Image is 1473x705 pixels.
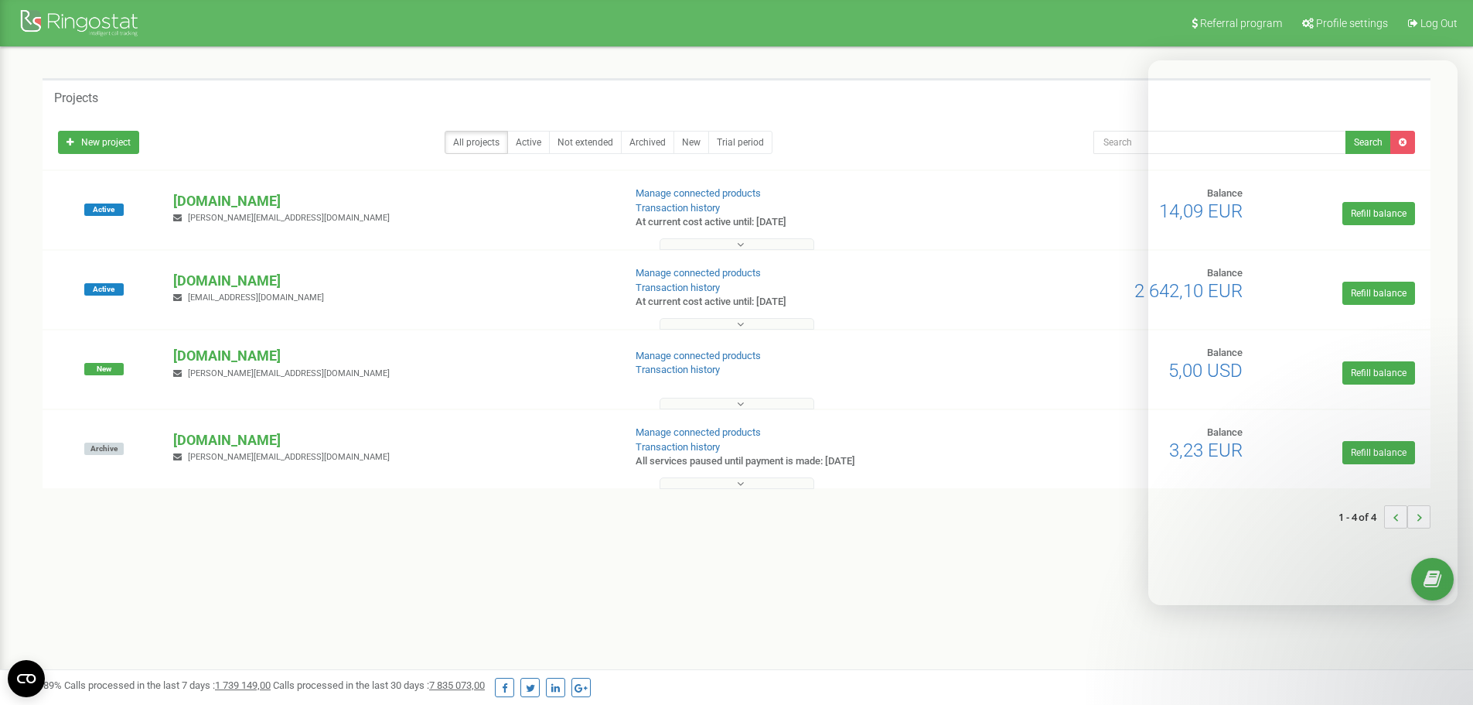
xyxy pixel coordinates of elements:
[173,346,610,366] p: [DOMAIN_NAME]
[84,283,124,296] span: Active
[84,443,124,455] span: Archive
[54,91,98,105] h5: Projects
[173,430,610,450] p: [DOMAIN_NAME]
[173,191,610,211] p: [DOMAIN_NAME]
[173,271,610,291] p: [DOMAIN_NAME]
[188,452,390,462] span: [PERSON_NAME][EMAIL_ADDRESS][DOMAIN_NAME]
[8,660,45,697] button: Open CMP widget
[636,202,720,214] a: Transaction history
[636,282,720,293] a: Transaction history
[636,187,761,199] a: Manage connected products
[708,131,772,154] a: Trial period
[636,441,720,453] a: Transaction history
[429,679,474,691] tcxspan: Call 7 835 073, via 3CX
[636,215,957,230] p: At current cost active until: [DATE]
[215,679,271,691] u: 00
[1134,280,1243,302] span: 2 642,10 EUR
[1420,618,1458,655] iframe: Intercom live chat
[188,368,390,378] span: [PERSON_NAME][EMAIL_ADDRESS][DOMAIN_NAME]
[636,454,957,469] p: All services paused until payment is made: [DATE]
[215,679,260,691] tcxspan: Call 1 739 149, via 3CX
[636,426,761,438] a: Manage connected products
[507,131,550,154] a: Active
[636,350,761,361] a: Manage connected products
[636,267,761,279] a: Manage connected products
[429,679,485,691] u: 00
[1420,17,1458,29] span: Log Out
[1093,131,1346,154] input: Search
[636,295,957,310] p: At current cost active until: [DATE]
[636,364,720,375] a: Transaction history
[188,213,390,223] span: [PERSON_NAME][EMAIL_ADDRESS][DOMAIN_NAME]
[549,131,622,154] a: Not extended
[1316,17,1388,29] span: Profile settings
[1200,17,1282,29] span: Referral program
[673,131,709,154] a: New
[58,131,139,154] a: New project
[64,679,271,691] span: Calls processed in the last 7 days :
[84,363,124,375] span: New
[84,204,124,216] span: Active
[445,131,508,154] a: All projects
[1148,60,1458,605] iframe: Intercom live chat
[273,679,485,691] span: Calls processed in the last 30 days :
[188,293,324,303] span: [EMAIL_ADDRESS][DOMAIN_NAME]
[621,131,674,154] a: Archived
